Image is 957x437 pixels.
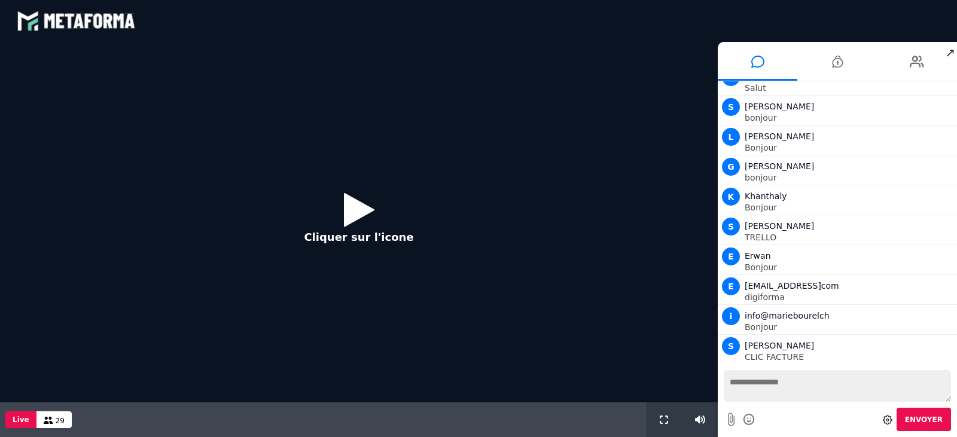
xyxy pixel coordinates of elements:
[745,221,814,231] span: [PERSON_NAME]
[897,408,951,431] button: Envoyer
[745,281,839,291] span: [EMAIL_ADDRESS]com
[905,415,943,424] span: Envoyer
[745,132,814,141] span: [PERSON_NAME]
[745,143,954,152] p: Bonjour
[722,277,740,295] span: E
[745,311,830,320] span: info@mariebourelch
[745,191,787,201] span: Khanthaly
[745,161,814,171] span: [PERSON_NAME]
[745,251,771,261] span: Erwan
[722,218,740,236] span: S
[745,353,954,361] p: CLIC FACTURE
[745,263,954,271] p: Bonjour
[56,417,65,425] span: 29
[745,203,954,212] p: Bonjour
[745,102,814,111] span: [PERSON_NAME]
[722,337,740,355] span: S
[722,98,740,116] span: S
[292,184,425,261] button: Cliquer sur l'icone
[745,341,814,350] span: [PERSON_NAME]
[722,307,740,325] span: i
[745,173,954,182] p: bonjour
[745,233,954,242] p: TRELLO
[745,293,954,301] p: digiforma
[722,158,740,176] span: G
[722,247,740,265] span: E
[745,323,954,331] p: Bonjour
[745,114,954,122] p: bonjour
[722,128,740,146] span: L
[943,42,957,63] span: ↗
[304,229,413,245] p: Cliquer sur l'icone
[722,188,740,206] span: K
[5,411,36,428] button: Live
[745,84,954,92] p: Salut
